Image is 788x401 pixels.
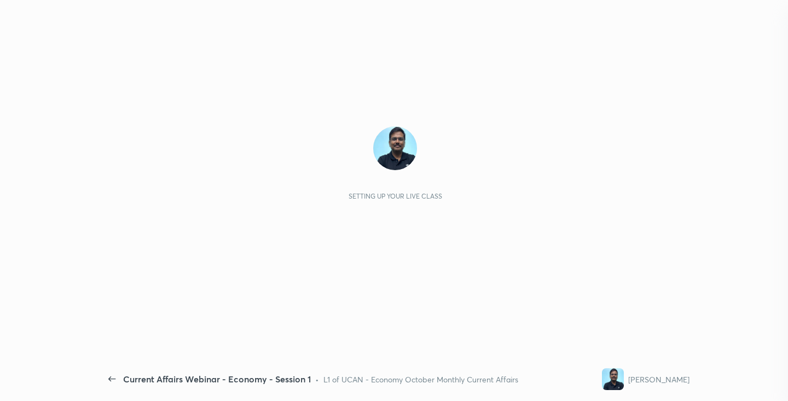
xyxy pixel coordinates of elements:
img: c0bcde2b91f34b1cbe46c2d849b876a8.png [602,368,624,390]
div: L1 of UCAN - Economy October Monthly Current Affairs [323,374,518,385]
div: [PERSON_NAME] [628,374,690,385]
img: c0bcde2b91f34b1cbe46c2d849b876a8.png [373,126,417,170]
div: • [315,374,319,385]
div: Setting up your live class [349,192,442,200]
div: Current Affairs Webinar - Economy - Session 1 [123,373,311,386]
